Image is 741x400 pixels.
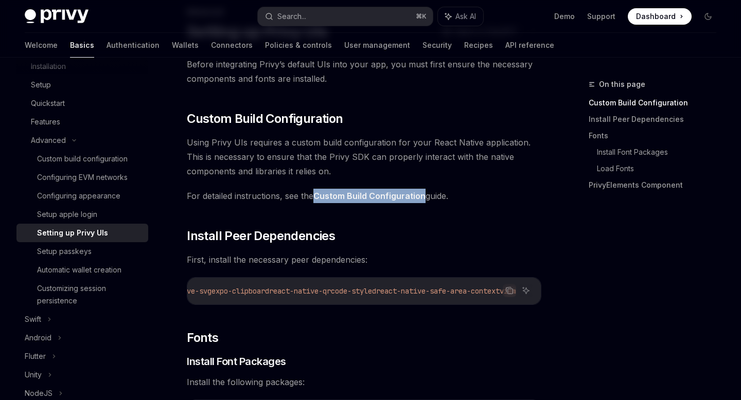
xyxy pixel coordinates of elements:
span: Using Privy UIs requires a custom build configuration for your React Native application. This is ... [187,135,541,178]
div: Quickstart [31,97,65,110]
a: Recipes [464,33,493,58]
a: Setup apple login [16,205,148,224]
span: Before integrating Privy’s default UIs into your app, you must first ensure the necessary compone... [187,57,541,86]
span: Dashboard [636,11,676,22]
a: Setting up Privy UIs [16,224,148,242]
span: On this page [599,78,645,90]
a: Custom build configuration [16,150,148,168]
span: viem [500,286,516,296]
a: PrivyElements Component [589,177,725,193]
a: User management [344,33,410,58]
div: Unity [25,369,42,381]
div: NodeJS [25,387,52,399]
a: Policies & controls [265,33,332,58]
div: Setting up Privy UIs [37,227,108,239]
div: Setup apple login [37,208,97,221]
a: Fonts [589,128,725,144]
a: Custom Build Configuration [313,191,426,202]
span: ⌘ K [416,12,427,21]
div: Advanced [31,134,66,147]
span: Install Font Packages [187,354,286,369]
a: Load Fonts [597,160,725,177]
a: Configuring EVM networks [16,168,148,187]
div: Android [25,332,51,344]
a: Quickstart [16,94,148,113]
span: Fonts [187,330,218,346]
span: Install Peer Dependencies [187,228,335,244]
button: Copy the contents from the code block [503,284,516,297]
span: expo-clipboard [211,286,269,296]
a: Security [422,33,452,58]
a: Customizing session persistence [16,279,148,310]
div: Swift [25,313,41,325]
a: Demo [554,11,575,22]
span: Custom Build Configuration [187,111,343,127]
div: Configuring EVM networks [37,171,128,184]
a: Setup passkeys [16,242,148,261]
img: dark logo [25,9,89,24]
div: Search... [277,10,306,23]
a: Install Font Packages [597,144,725,160]
a: Basics [70,33,94,58]
div: Flutter [25,350,46,362]
a: Authentication [107,33,160,58]
a: Welcome [25,33,58,58]
a: Automatic wallet creation [16,261,148,279]
span: Ask AI [455,11,476,22]
a: Configuring appearance [16,187,148,205]
a: Custom Build Configuration [589,95,725,111]
a: Features [16,113,148,131]
span: First, install the necessary peer dependencies: [187,252,541,267]
a: API reference [505,33,554,58]
button: Ask AI [438,7,483,26]
button: Toggle dark mode [700,8,716,25]
a: Wallets [172,33,199,58]
div: Automatic wallet creation [37,264,121,276]
button: Ask AI [519,284,533,297]
span: react-native-safe-area-context [376,286,500,296]
span: react-native-qrcode-styled [269,286,376,296]
a: Support [587,11,615,22]
span: For detailed instructions, see the guide. [187,189,541,203]
div: Features [31,116,60,128]
span: Install the following packages: [187,375,541,389]
button: Search...⌘K [258,7,432,26]
a: Install Peer Dependencies [589,111,725,128]
a: Setup [16,76,148,94]
a: Connectors [211,33,253,58]
a: Dashboard [628,8,692,25]
div: Customizing session persistence [37,282,142,307]
div: Custom build configuration [37,153,128,165]
div: Setup [31,79,51,91]
div: Configuring appearance [37,190,120,202]
div: Setup passkeys [37,245,92,258]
